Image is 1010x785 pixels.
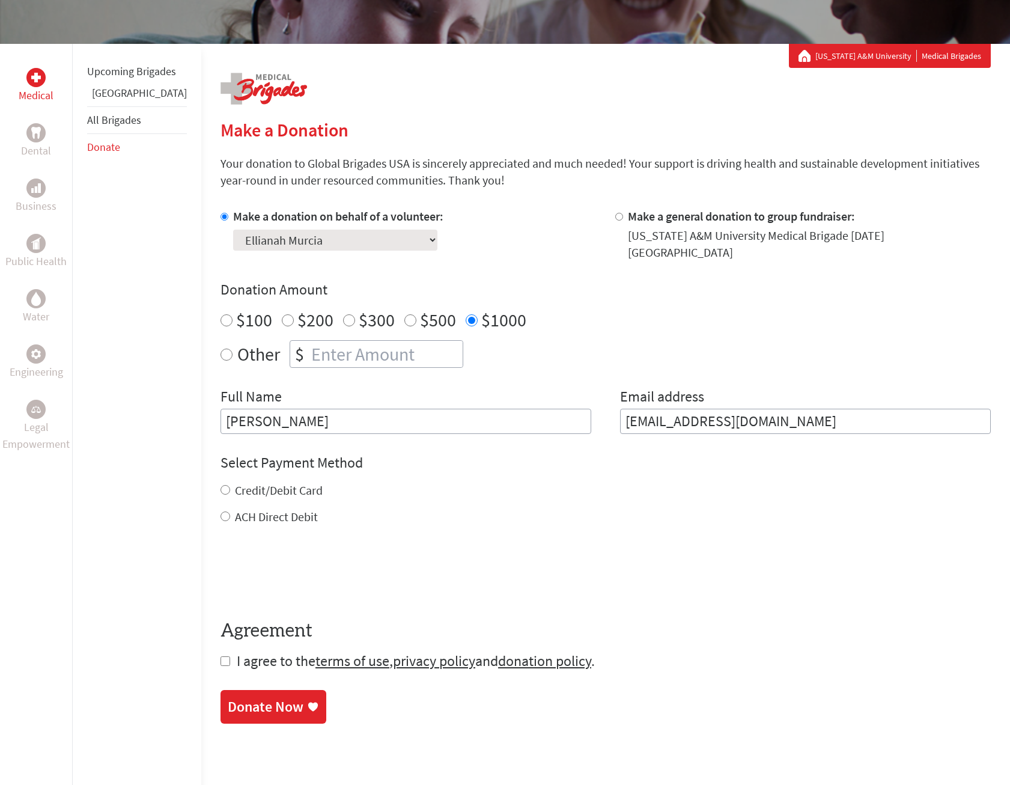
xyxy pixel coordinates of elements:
[233,209,443,224] label: Make a donation on behalf of a volunteer:
[31,237,41,249] img: Public Health
[221,690,326,724] a: Donate Now
[26,289,46,308] div: Water
[31,127,41,138] img: Dental
[16,198,56,215] p: Business
[31,292,41,305] img: Water
[87,113,141,127] a: All Brigades
[5,234,67,270] a: Public HealthPublic Health
[92,86,187,100] a: [GEOGRAPHIC_DATA]
[87,134,187,160] li: Donate
[221,387,282,409] label: Full Name
[10,344,63,380] a: EngineeringEngineering
[26,400,46,419] div: Legal Empowerment
[221,280,991,299] h4: Donation Amount
[26,68,46,87] div: Medical
[228,697,303,716] div: Donate Now
[815,50,917,62] a: [US_STATE] A&M University
[10,364,63,380] p: Engineering
[23,289,49,325] a: WaterWater
[420,308,456,331] label: $500
[87,106,187,134] li: All Brigades
[221,73,307,105] img: logo-medical.png
[19,68,53,104] a: MedicalMedical
[237,340,280,368] label: Other
[628,227,991,261] div: [US_STATE] A&M University Medical Brigade [DATE] [GEOGRAPHIC_DATA]
[16,179,56,215] a: BusinessBusiness
[87,140,120,154] a: Donate
[2,419,70,453] p: Legal Empowerment
[221,549,403,596] iframe: reCAPTCHA
[309,341,463,367] input: Enter Amount
[26,123,46,142] div: Dental
[26,179,46,198] div: Business
[236,308,272,331] label: $100
[359,308,395,331] label: $300
[31,349,41,359] img: Engineering
[221,409,591,434] input: Enter Full Name
[21,142,51,159] p: Dental
[620,409,991,434] input: Your Email
[221,453,991,472] h4: Select Payment Method
[290,341,309,367] div: $
[5,253,67,270] p: Public Health
[2,400,70,453] a: Legal EmpowermentLegal Empowerment
[21,123,51,159] a: DentalDental
[31,183,41,193] img: Business
[297,308,333,331] label: $200
[87,85,187,106] li: Panama
[315,652,389,670] a: terms of use
[23,308,49,325] p: Water
[481,308,526,331] label: $1000
[221,620,991,642] h4: Agreement
[235,509,318,524] label: ACH Direct Debit
[31,406,41,413] img: Legal Empowerment
[393,652,475,670] a: privacy policy
[498,652,591,670] a: donation policy
[235,483,323,498] label: Credit/Debit Card
[221,155,991,189] p: Your donation to Global Brigades USA is sincerely appreciated and much needed! Your support is dr...
[87,58,187,85] li: Upcoming Brigades
[237,652,595,670] span: I agree to the , and .
[628,209,855,224] label: Make a general donation to group fundraiser:
[26,234,46,253] div: Public Health
[31,73,41,82] img: Medical
[26,344,46,364] div: Engineering
[221,119,991,141] h2: Make a Donation
[799,50,981,62] div: Medical Brigades
[19,87,53,104] p: Medical
[87,64,176,78] a: Upcoming Brigades
[620,387,704,409] label: Email address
